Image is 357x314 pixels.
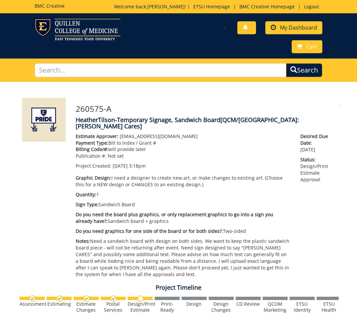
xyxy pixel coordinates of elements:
[29,295,36,302] img: checkmark
[76,146,108,152] span: Billing Code/#:
[209,301,234,313] div: Design Changes
[76,163,111,169] span: Project Created:
[147,3,185,10] a: [PERSON_NAME]
[76,140,290,146] p: Bill to Index / Grant #
[76,116,299,130] span: [QCM/[GEOGRAPHIC_DATA]: [PERSON_NAME] Cares]
[35,19,120,40] img: ETSU logo
[110,295,117,302] img: checkmark
[182,301,207,307] div: Design
[74,301,99,313] div: Estimate Changes
[265,21,322,34] a: My Dashboard
[76,238,90,244] span: Notes:
[76,211,273,224] span: Do you need the board plus graphics, or only replacement graphics to go into a sign you already h...
[76,211,290,225] p: Sandwich board + graphics
[236,301,261,307] div: CD Review
[76,191,290,198] p: 1
[301,3,322,10] a: Logout
[17,284,340,291] h4: Project Timeline
[76,153,106,159] span: Publication #:
[76,133,290,140] p: [EMAIL_ADDRESS][DOMAIN_NAME]
[300,156,335,163] span: Status:
[76,191,96,198] span: Quantity:
[300,156,335,183] p: Design/Print Estimate Approval
[20,301,45,307] div: Assessment
[76,104,335,113] h3: 260575-A
[76,117,335,130] h4: HeatherTilson-Temporary Signage, Sandwich Board
[76,228,290,235] p: Two-sided
[306,43,317,50] span: Cart
[35,3,65,8] h5: BMC Creative
[76,140,108,146] span: Payment Type:
[76,175,111,181] span: Graphic Design:
[76,238,290,278] p: Need a sandwich board with design on both sides. We want to keep the plastic sandwich board piece...
[108,153,124,159] span: Not set
[83,295,90,302] img: checkmark
[56,295,63,302] img: checkmark
[300,133,335,153] p: [DATE]
[35,63,286,78] input: Search...
[114,3,322,10] p: Welcome back, ! | | |
[286,63,322,78] button: Search
[76,228,223,234] span: Do you need graphics for one side of the board or for both sides?:
[292,40,322,53] a: Cart
[137,295,144,302] img: no
[76,146,290,153] p: will provide later
[280,24,317,31] span: My Dashboard
[47,301,72,307] div: Estimating
[76,201,290,208] p: Sandwich Board
[190,3,233,10] a: ETSU Homepage
[113,163,146,169] span: [DATE] 3:18pm
[76,201,99,208] span: Sign Type:
[76,175,290,188] p: I need a designer to create new art, or make changes to existing art. (Choose this for a NEW desi...
[76,133,118,139] span: Estimate Approver:
[300,133,335,146] span: Desired Due Date:
[236,3,298,10] a: BMC Creative Homepage
[22,98,66,142] img: Product featured image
